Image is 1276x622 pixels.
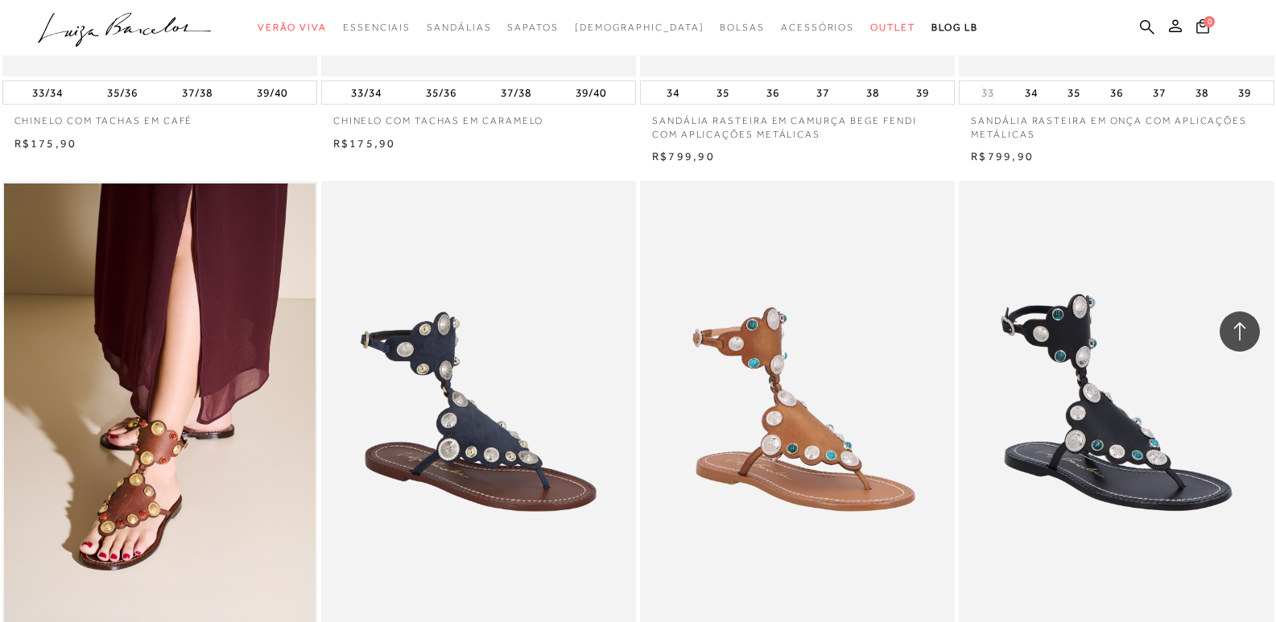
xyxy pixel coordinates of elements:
[102,81,142,104] button: 35/36
[720,22,765,33] span: Bolsas
[870,13,915,43] a: categoryNavScreenReaderText
[870,22,915,33] span: Outlet
[931,22,978,33] span: BLOG LB
[1233,81,1256,104] button: 39
[421,81,461,104] button: 35/36
[1191,81,1213,104] button: 38
[762,81,784,104] button: 36
[861,81,884,104] button: 38
[427,13,491,43] a: categoryNavScreenReaderText
[1105,81,1128,104] button: 36
[321,105,636,128] a: CHINELO COM TACHAS EM CARAMELO
[781,13,854,43] a: categoryNavScreenReaderText
[1063,81,1085,104] button: 35
[14,137,77,150] span: R$175,90
[258,22,327,33] span: Verão Viva
[333,137,396,150] span: R$175,90
[575,22,704,33] span: [DEMOGRAPHIC_DATA]
[911,81,934,104] button: 39
[2,105,317,128] a: CHINELO COM TACHAS EM CAFÉ
[640,105,955,142] a: SANDÁLIA RASTEIRA EM CAMURÇA BEGE FENDI COM APLICAÇÕES METÁLICAS
[662,81,684,104] button: 34
[177,81,217,104] button: 37/38
[931,13,978,43] a: BLOG LB
[977,85,999,101] button: 33
[1191,18,1214,39] button: 0
[959,105,1274,142] a: SANDÁLIA RASTEIRA EM ONÇA COM APLICAÇÕES METÁLICAS
[346,81,386,104] button: 33/34
[507,22,558,33] span: Sapatos
[575,13,704,43] a: noSubCategoriesText
[427,22,491,33] span: Sandálias
[712,81,734,104] button: 35
[507,13,558,43] a: categoryNavScreenReaderText
[971,150,1034,163] span: R$799,90
[343,13,411,43] a: categoryNavScreenReaderText
[343,22,411,33] span: Essenciais
[27,81,68,104] button: 33/34
[252,81,292,104] button: 39/40
[258,13,327,43] a: categoryNavScreenReaderText
[571,81,611,104] button: 39/40
[652,150,715,163] span: R$799,90
[1148,81,1171,104] button: 37
[811,81,834,104] button: 37
[1020,81,1043,104] button: 34
[496,81,536,104] button: 37/38
[720,13,765,43] a: categoryNavScreenReaderText
[1204,16,1215,27] span: 0
[781,22,854,33] span: Acessórios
